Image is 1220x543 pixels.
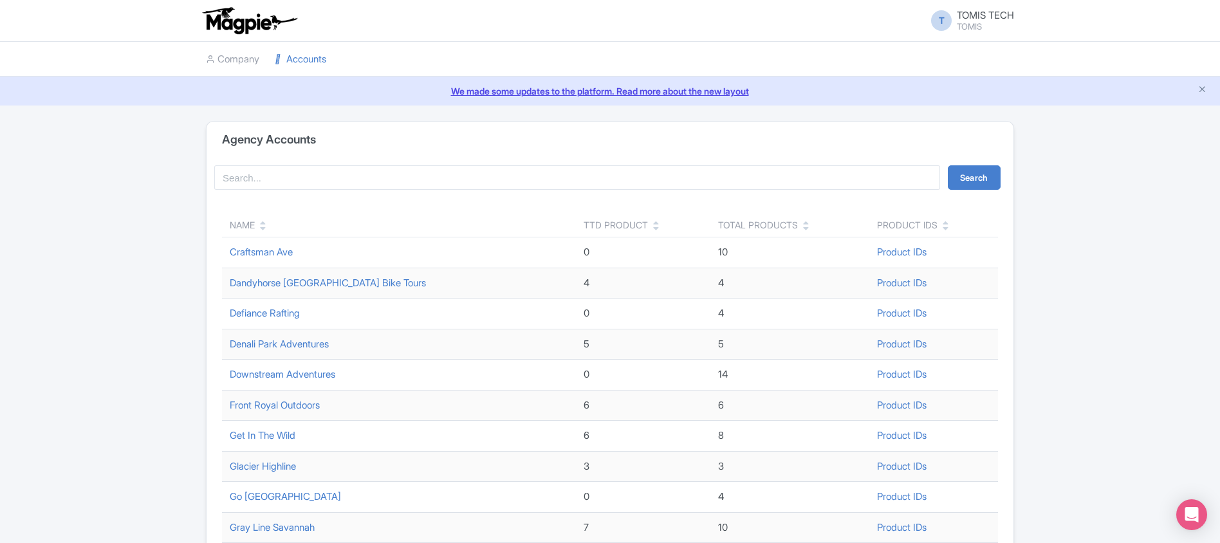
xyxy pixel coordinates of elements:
a: Product IDs [877,246,927,258]
div: Total Products [718,218,798,232]
a: Go [GEOGRAPHIC_DATA] [230,490,341,502]
a: T TOMIS TECH TOMIS [923,10,1014,31]
a: Craftsman Ave [230,246,293,258]
td: 0 [576,482,710,513]
td: 6 [576,421,710,452]
a: Product IDs [877,490,927,502]
td: 0 [576,360,710,391]
span: TOMIS TECH [957,9,1014,21]
a: Product IDs [877,429,927,441]
input: Search... [214,165,940,190]
td: 10 [710,237,869,268]
a: Product IDs [877,460,927,472]
div: Open Intercom Messenger [1176,499,1207,530]
a: Product IDs [877,277,927,289]
a: Product IDs [877,399,927,411]
td: 4 [710,268,869,299]
a: Glacier Highline [230,460,296,472]
td: 6 [710,390,869,421]
td: 3 [710,451,869,482]
a: Defiance Rafting [230,307,300,319]
img: logo-ab69f6fb50320c5b225c76a69d11143b.png [199,6,299,35]
a: Product IDs [877,307,927,319]
td: 5 [576,329,710,360]
td: 4 [576,268,710,299]
td: 3 [576,451,710,482]
td: 4 [710,482,869,513]
a: Get In The Wild [230,429,295,441]
a: Product IDs [877,521,927,533]
a: Dandyhorse [GEOGRAPHIC_DATA] Bike Tours [230,277,426,289]
span: T [931,10,952,31]
a: Denali Park Adventures [230,338,329,350]
a: Gray Line Savannah [230,521,315,533]
button: Search [948,165,1001,190]
a: We made some updates to the platform. Read more about the new layout [8,84,1212,98]
td: 14 [710,360,869,391]
div: TTD Product [584,218,648,232]
div: Name [230,218,255,232]
td: 8 [710,421,869,452]
td: 6 [576,390,710,421]
a: Company [206,42,259,77]
small: TOMIS [957,23,1014,31]
a: Product IDs [877,338,927,350]
button: Close announcement [1197,83,1207,98]
a: Product IDs [877,368,927,380]
a: Downstream Adventures [230,368,335,380]
h4: Agency Accounts [222,133,316,146]
td: 0 [576,299,710,329]
td: 0 [576,237,710,268]
a: Front Royal Outdoors [230,399,320,411]
a: Accounts [275,42,326,77]
td: 4 [710,299,869,329]
td: 7 [576,512,710,543]
td: 5 [710,329,869,360]
td: 10 [710,512,869,543]
div: Product IDs [877,218,938,232]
